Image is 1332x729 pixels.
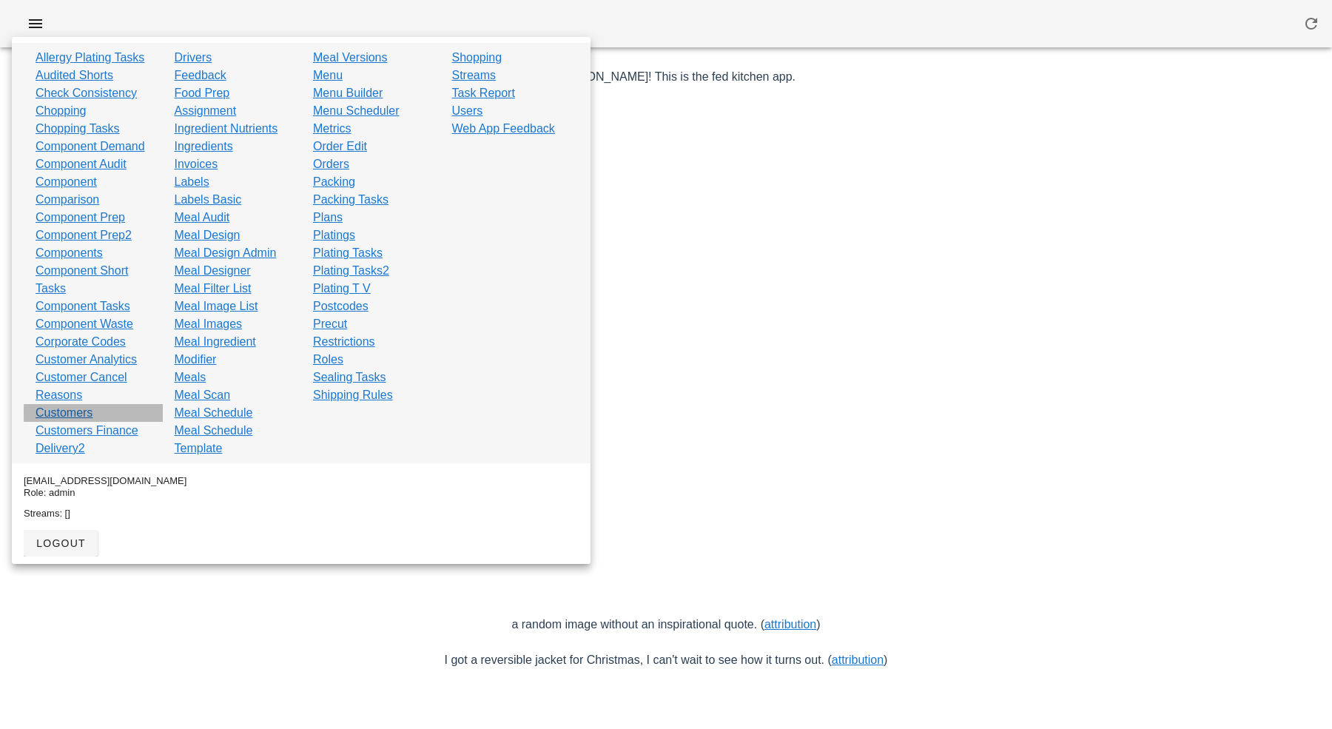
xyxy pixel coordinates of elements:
[313,49,388,67] a: Meal Versions
[452,120,555,138] a: Web App Feedback
[175,369,206,386] a: Meals
[452,102,483,120] a: Users
[313,67,343,84] a: Menu
[313,280,371,298] a: Plating T V
[24,475,579,487] div: [EMAIL_ADDRESS][DOMAIN_NAME]
[313,173,355,191] a: Packing
[175,226,240,244] a: Meal Design
[36,120,120,138] a: Chopping Tasks
[452,84,515,102] a: Task Report
[313,298,369,315] a: Postcodes
[175,386,231,404] a: Meal Scan
[175,67,226,84] a: Feedback
[175,173,209,191] a: Labels
[313,209,343,226] a: Plans
[313,369,386,386] a: Sealing Tasks
[764,618,816,631] a: attribution
[175,209,230,226] a: Meal Audit
[313,120,351,138] a: Metrics
[36,155,127,173] a: Component Audit
[36,422,138,440] a: Customers Finance
[36,298,130,315] a: Component Tasks
[313,102,400,120] a: Menu Scheduler
[237,616,1096,669] p: a random image without an inspirational quote. ( ) I got a reversible jacket for Christmas, I can...
[36,102,87,120] a: Chopping
[175,333,290,369] a: Meal Ingredient Modifier
[175,422,290,457] a: Meal Schedule Template
[452,67,497,84] a: Streams
[175,298,258,315] a: Meal Image List
[36,440,85,457] a: Delivery2
[175,262,251,280] a: Meal Designer
[24,487,579,499] div: Role: admin
[175,315,243,333] a: Meal Images
[36,262,151,298] a: Component Short Tasks
[36,537,86,549] span: logout
[832,654,884,666] a: attribution
[175,280,252,298] a: Meal Filter List
[36,351,137,369] a: Customer Analytics
[175,120,278,138] a: Ingredient Nutrients
[175,244,277,262] a: Meal Design Admin
[313,386,393,404] a: Shipping Rules
[36,173,151,209] a: Component Comparison
[175,84,290,120] a: Food Prep Assignment
[24,508,579,520] div: Streams: []
[36,209,125,226] a: Component Prep
[313,315,347,333] a: Precut
[237,68,1096,86] p: Hi [PERSON_NAME]! This is the fed kitchen app.
[175,191,242,209] a: Labels Basic
[313,84,383,102] a: Menu Builder
[313,351,343,369] a: Roles
[313,262,389,280] a: Plating Tasks2
[36,315,133,333] a: Component Waste
[175,155,218,173] a: Invoices
[36,333,126,351] a: Corporate Codes
[36,67,113,84] a: Audited Shorts
[313,333,375,351] a: Restrictions
[175,404,253,422] a: Meal Schedule
[36,404,92,422] a: Customers
[313,244,383,262] a: Plating Tasks
[175,138,233,155] a: Ingredients
[313,226,355,244] a: Platings
[36,226,132,244] a: Component Prep2
[36,138,145,155] a: Component Demand
[36,244,103,262] a: Components
[452,49,502,67] a: Shopping
[36,84,137,102] a: Check Consistency
[36,369,151,404] a: Customer Cancel Reasons
[24,530,98,557] button: logout
[313,191,388,209] a: Packing Tasks
[313,155,349,173] a: Orders
[36,49,144,67] a: Allergy Plating Tasks
[313,138,367,155] a: Order Edit
[175,49,212,67] a: Drivers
